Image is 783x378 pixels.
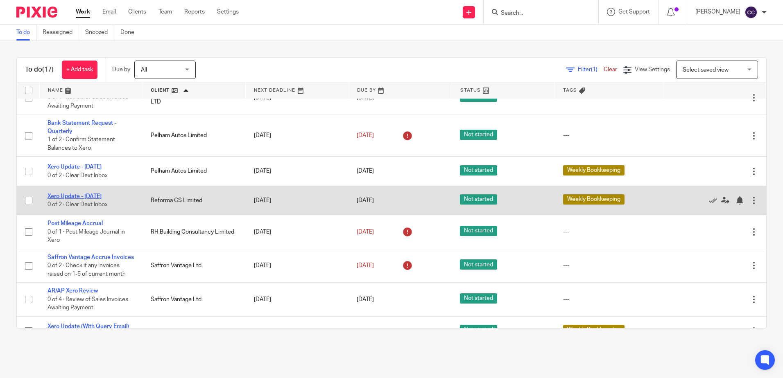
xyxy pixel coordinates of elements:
[357,95,374,101] span: [DATE]
[143,115,246,157] td: Pelham Autos Limited
[143,316,246,345] td: Scorpion Oceanics Ltd
[563,228,655,236] div: ---
[48,229,125,243] span: 0 of 1 · Post Mileage Journal in Xero
[357,198,374,203] span: [DATE]
[143,157,246,186] td: Pelham Autos Limited
[48,288,98,294] a: AR/AP Xero Review
[141,67,147,73] span: All
[184,8,205,16] a: Reports
[246,249,349,282] td: [DATE]
[460,165,497,175] span: Not started
[143,215,246,249] td: RH Building Consultancy Limited
[217,8,239,16] a: Settings
[120,25,140,40] a: Done
[48,137,115,151] span: 1 of 2 · Confirm Statement Balances to Xero
[500,10,574,17] input: Search
[246,186,349,215] td: [DATE]
[357,229,374,235] span: [DATE]
[357,297,374,302] span: [DATE]
[143,283,246,316] td: Saffron Vantage Ltd
[563,88,577,92] span: Tags
[460,325,497,335] span: Not started
[48,164,102,170] a: Xero Update - [DATE]
[48,324,129,329] a: Xero Update (With Query Email)
[143,249,246,282] td: Saffron Vantage Ltd
[460,293,497,304] span: Not started
[709,196,721,205] a: Mark as done
[16,25,36,40] a: To do
[460,130,497,140] span: Not started
[48,120,116,134] a: Bank Statement Request - Quarterly
[591,67,597,72] span: (1)
[618,9,650,15] span: Get Support
[48,297,128,311] span: 0 of 4 · Review of Sales Invoices Awaiting Payment
[635,67,670,72] span: View Settings
[563,325,625,335] span: Weekly Bookkeeping
[604,67,617,72] a: Clear
[25,65,54,74] h1: To do
[246,215,349,249] td: [DATE]
[357,263,374,268] span: [DATE]
[143,186,246,215] td: Reforma CS Limited
[112,65,130,74] p: Due by
[48,193,102,199] a: Xero Update - [DATE]
[563,261,655,270] div: ---
[102,8,116,16] a: Email
[246,157,349,186] td: [DATE]
[745,6,758,19] img: svg%3E
[76,8,90,16] a: Work
[246,115,349,157] td: [DATE]
[357,169,374,174] span: [DATE]
[246,283,349,316] td: [DATE]
[48,202,108,207] span: 0 of 2 · Clear Dext Inbox
[563,295,655,304] div: ---
[683,67,729,73] span: Select saved view
[563,165,625,175] span: Weekly Bookkeeping
[578,67,604,72] span: Filter
[85,25,114,40] a: Snoozed
[42,66,54,73] span: (17)
[62,61,97,79] a: + Add task
[158,8,172,16] a: Team
[563,131,655,139] div: ---
[695,8,740,16] p: [PERSON_NAME]
[460,226,497,236] span: Not started
[460,259,497,270] span: Not started
[357,133,374,138] span: [DATE]
[48,254,134,260] a: Saffron Vantage Accrue Invoices
[48,220,103,226] a: Post Mileage Accrual
[460,194,497,205] span: Not started
[48,263,126,277] span: 0 of 2 · Check if any invoices raised on 1-5 of current month
[48,173,108,178] span: 0 of 2 · Clear Dext Inbox
[16,7,57,18] img: Pixie
[246,316,349,345] td: [DATE]
[128,8,146,16] a: Clients
[43,25,79,40] a: Reassigned
[563,194,625,205] span: Weekly Bookkeeping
